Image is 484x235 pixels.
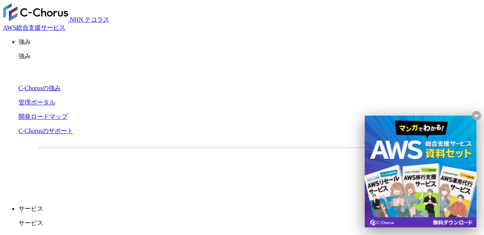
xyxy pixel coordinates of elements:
a: 開発ロードマップ [18,113,68,120]
a: AWS総合支援サービス C-Chorus NHN テコラスAWS総合支援サービス [3,16,109,31]
p: 強み [18,52,481,60]
a: まずは相談する [254,160,378,180]
a: 管理ポータル [18,99,55,106]
img: 矢印 [233,168,239,171]
a: 資料を請求する [122,160,246,180]
a: C-Chorusの強み [18,85,61,91]
p: サービス [18,205,481,213]
img: AWS総合支援サービス C-Chorus [3,3,68,22]
p: サービス [18,219,481,227]
p: 強み [18,38,481,46]
a: C-Chorusのサポート [18,128,73,134]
